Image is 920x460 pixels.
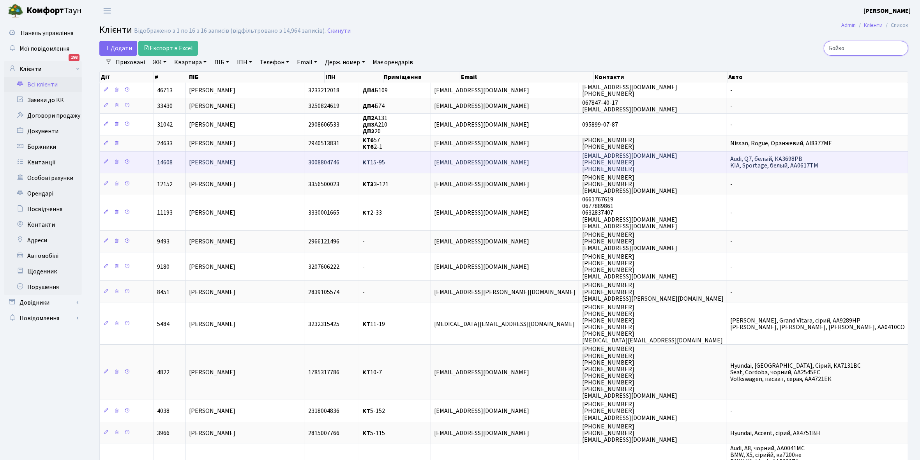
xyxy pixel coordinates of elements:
[362,158,385,167] span: 15-95
[728,72,908,83] th: Авто
[157,237,170,246] span: 9493
[157,86,173,95] span: 46713
[157,320,170,328] span: 5484
[154,72,189,83] th: #
[730,407,733,416] span: -
[4,25,82,41] a: Панель управління
[322,56,368,69] a: Держ. номер
[308,102,339,110] span: 3250824619
[189,120,235,129] span: [PERSON_NAME]
[730,155,818,170] span: Audi, Q7, белый, КА3698РВ KIA, Sportage, белый, АА0617ТМ
[4,186,82,201] a: Орендарі
[69,54,79,61] div: 198
[4,295,82,310] a: Довідники
[362,429,370,437] b: КТ
[99,41,137,56] a: Додати
[434,180,529,189] span: [EMAIL_ADDRESS][DOMAIN_NAME]
[830,17,920,33] nav: breadcrumb
[294,56,320,69] a: Email
[308,288,339,296] span: 2839105574
[308,139,339,148] span: 2940513831
[157,120,173,129] span: 31042
[189,209,235,217] span: [PERSON_NAME]
[434,320,575,328] span: [MEDICAL_DATA][EMAIL_ADDRESS][DOMAIN_NAME]
[308,368,339,377] span: 1785317786
[4,41,82,56] a: Мої повідомлення198
[308,263,339,271] span: 3207606222
[308,209,339,217] span: 3330001665
[189,158,235,167] span: [PERSON_NAME]
[434,120,529,129] span: [EMAIL_ADDRESS][DOMAIN_NAME]
[582,83,677,98] span: [EMAIL_ADDRESS][DOMAIN_NAME] [PHONE_NUMBER]
[8,3,23,19] img: logo.png
[362,86,388,95] span: Б109
[157,139,173,148] span: 24633
[4,233,82,248] a: Адреси
[841,21,856,29] a: Admin
[582,400,677,422] span: [PHONE_NUMBER] [PHONE_NUMBER] [EMAIL_ADDRESS][DOMAIN_NAME]
[582,120,618,129] span: 095899-07-87
[4,92,82,108] a: Заявки до КК
[157,263,170,271] span: 9180
[257,56,292,69] a: Телефон
[434,368,529,377] span: [EMAIL_ADDRESS][DOMAIN_NAME]
[4,77,82,92] a: Всі клієнти
[362,320,385,328] span: 11-19
[157,407,170,416] span: 4038
[863,6,911,16] a: [PERSON_NAME]
[730,102,733,110] span: -
[113,56,148,69] a: Приховані
[189,263,235,271] span: [PERSON_NAME]
[157,102,173,110] span: 33430
[4,264,82,279] a: Щоденник
[308,158,339,167] span: 3008804746
[327,27,351,35] a: Скинути
[4,108,82,123] a: Договори продажу
[189,86,235,95] span: [PERSON_NAME]
[362,368,370,377] b: КТ
[4,139,82,155] a: Боржники
[362,180,374,189] b: КТ3
[189,237,235,246] span: [PERSON_NAME]
[582,303,723,345] span: [PHONE_NUMBER] [PHONE_NUMBER] [PHONE_NUMBER] [PHONE_NUMBER] [PHONE_NUMBER] [MEDICAL_DATA][EMAIL_A...
[157,180,173,189] span: 12152
[362,429,385,437] span: 5-115
[370,56,417,69] a: Має орендарів
[362,120,374,129] b: ДП3
[362,368,382,377] span: 10-7
[434,209,529,217] span: [EMAIL_ADDRESS][DOMAIN_NAME]
[134,27,326,35] div: Відображено з 1 по 16 з 16 записів (відфільтровано з 14,964 записів).
[308,120,339,129] span: 2908606533
[362,288,365,296] span: -
[362,102,385,110] span: Б74
[4,123,82,139] a: Документи
[434,429,529,437] span: [EMAIL_ADDRESS][DOMAIN_NAME]
[582,252,677,281] span: [PHONE_NUMBER] [PHONE_NUMBER] [PHONE_NUMBER] [EMAIL_ADDRESS][DOMAIN_NAME]
[362,86,374,95] b: ДП4
[308,407,339,416] span: 2318004836
[730,180,733,189] span: -
[582,173,677,195] span: [PHONE_NUMBER] [PHONE_NUMBER] [EMAIL_ADDRESS][DOMAIN_NAME]
[100,72,154,83] th: Дії
[594,72,728,83] th: Контакти
[730,361,861,383] span: Hyundai, [GEOGRAPHIC_DATA], Сірий, КА7131ВС Seat, Cordoba, чорний, AA2545EC Volkswagen, пасаат, с...
[434,86,529,95] span: [EMAIL_ADDRESS][DOMAIN_NAME]
[863,7,911,15] b: [PERSON_NAME]
[434,158,529,167] span: [EMAIL_ADDRESS][DOMAIN_NAME]
[434,263,529,271] span: [EMAIL_ADDRESS][DOMAIN_NAME]
[434,407,529,416] span: [EMAIL_ADDRESS][DOMAIN_NAME]
[157,429,170,437] span: 3966
[730,86,733,95] span: -
[157,288,170,296] span: 8451
[189,139,235,148] span: [PERSON_NAME]
[325,72,383,83] th: ІПН
[189,429,235,437] span: [PERSON_NAME]
[864,21,883,29] a: Клієнти
[362,143,374,151] b: КТ6
[362,237,365,246] span: -
[171,56,210,69] a: Квартира
[308,237,339,246] span: 2966121496
[362,136,374,145] b: КТ6
[730,237,733,246] span: -
[582,345,677,400] span: [PHONE_NUMBER] [PHONE_NUMBER] [PHONE_NUMBER] [PHONE_NUMBER] [PHONE_NUMBER] [PHONE_NUMBER] [PHONE_...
